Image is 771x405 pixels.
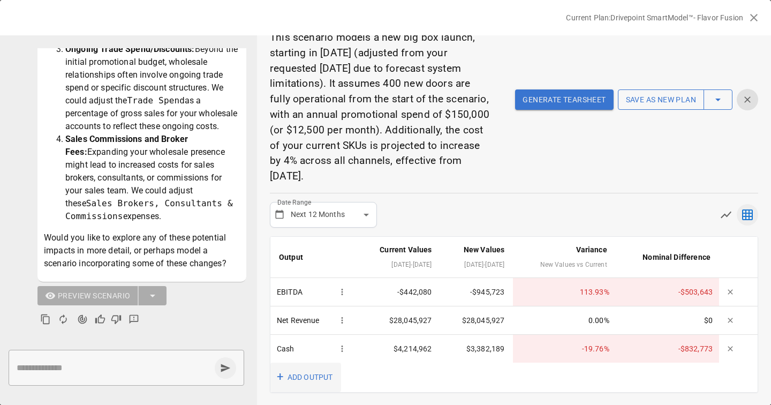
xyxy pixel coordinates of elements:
li: Beyond the initial promotional budget, wholesale relationships often involve ongoing trade spend ... [65,43,240,133]
td: $28,045,927 [440,306,513,335]
strong: Ongoing Trade Spend/Discounts: [65,44,195,54]
p: This scenario models a new big box launch, starting in [DATE] (adjusted from your requested [DATE... [270,30,490,184]
th: New Values [440,237,513,278]
button: Generate Tearsheet [515,89,613,110]
td: $28,045,927 [356,306,440,335]
td: -$503,643 [616,278,719,306]
span: Preview Scenario [58,289,130,303]
td: $4,214,962 [356,335,440,363]
th: Variance [513,237,615,278]
label: Date Range [277,198,311,207]
th: Current Values [356,237,440,278]
p: Next 12 Months [291,209,345,220]
button: Bad Response [108,311,124,327]
p: Current Plan: Drivepoint SmartModel™- Flavor Fusion [566,12,743,23]
button: +ADD OUTPUT [270,363,341,392]
div: Cash [277,341,350,356]
button: Preview Scenario [37,286,139,305]
button: Regenerate Response [54,310,73,329]
td: $3,382,189 [440,335,513,363]
div: Net Revenue [277,313,350,328]
td: -$442,080 [356,278,440,306]
code: Trade Spend [127,95,185,106]
li: Expanding your wholesale presence might lead to increased costs for sales brokers, consultants, o... [65,133,240,223]
td: -$945,723 [440,278,513,306]
td: 113.93 % [513,278,615,306]
code: Sales Brokers, Consultants & Commissions [65,198,238,221]
td: -$832,773 [616,335,719,363]
button: Save as new plan [618,89,704,110]
strong: Sales Commissions and Broker Fees: [65,134,190,157]
th: Nominal Difference [616,237,719,278]
div: [DATE] - [DATE] [449,258,504,271]
button: Copy to clipboard [37,311,54,327]
td: 0.00 % [513,306,615,335]
p: Would you like to explore any of these potential impacts in more detail, or perhaps model a scena... [44,231,240,270]
th: Output [270,237,356,278]
button: Good Response [92,311,108,327]
div: New Values vs Current [521,258,607,271]
button: Detailed Feedback [124,310,143,329]
span: + [277,367,283,388]
button: Agent Changes Data [73,310,92,329]
div: EBITDA [277,284,350,299]
div: [DATE] - [DATE] [365,258,432,271]
td: $0 [616,306,719,335]
td: -19.76 % [513,335,615,363]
